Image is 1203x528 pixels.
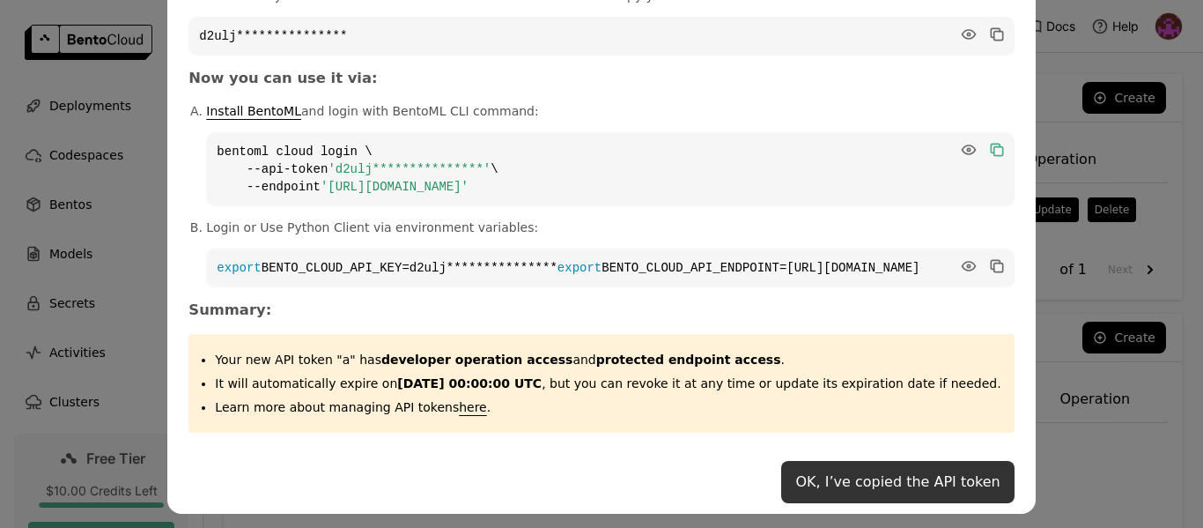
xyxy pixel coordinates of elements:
p: It will automatically expire on , but you can revoke it at any time or update its expiration date... [215,375,1000,392]
strong: developer operation access [381,353,573,367]
p: Login or Use Python Client via environment variables: [206,219,1014,236]
strong: protected endpoint access [596,353,781,367]
span: export [217,261,261,275]
code: BENTO_CLOUD_API_KEY=d2ulj*************** BENTO_CLOUD_API_ENDPOINT=[URL][DOMAIN_NAME] [206,249,1014,287]
a: Install BentoML [206,104,301,118]
p: Learn more about managing API tokens . [215,398,1000,416]
code: bentoml cloud login \ --api-token \ --endpoint [206,132,1014,206]
strong: [DATE] 00:00:00 UTC [397,376,542,390]
a: here [459,400,487,414]
h3: Summary: [188,301,1014,319]
span: '[URL][DOMAIN_NAME]' [321,180,469,194]
button: OK, I’ve copied the API token [781,461,1014,503]
h3: Now you can use it via: [188,70,1014,87]
p: Your new API token "a" has . [215,351,1000,368]
p: and login with BentoML CLI command: [206,102,1014,120]
span: and [381,353,781,367]
span: export [557,261,601,275]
